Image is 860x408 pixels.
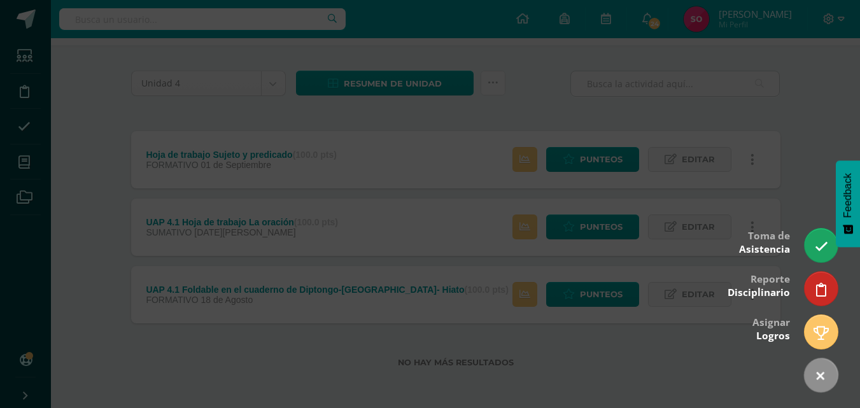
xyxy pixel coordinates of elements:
[842,173,854,218] span: Feedback
[728,286,790,299] span: Disciplinario
[739,243,790,256] span: Asistencia
[739,221,790,262] div: Toma de
[728,264,790,306] div: Reporte
[756,329,790,342] span: Logros
[752,307,790,349] div: Asignar
[836,160,860,247] button: Feedback - Mostrar encuesta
